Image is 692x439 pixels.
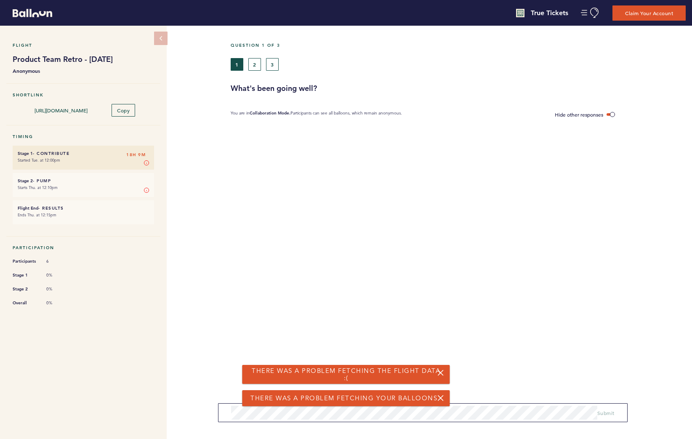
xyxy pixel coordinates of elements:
[18,178,149,184] h6: - Pump
[117,107,130,114] span: Copy
[18,157,60,163] time: Started Tue. at 12:00pm
[46,300,72,306] span: 0%
[231,83,686,93] h3: What's been going well?
[18,151,33,156] small: Stage 1
[46,258,72,264] span: 6
[231,43,686,48] h5: Question 1 of 3
[18,212,56,218] time: Ends Thu. at 12:15pm
[242,365,450,384] div: There was a problem fetching the flight data :(
[231,110,402,119] p: You are in Participants can see all balloons, which remain anonymous.
[13,92,154,98] h5: Shortlink
[13,257,38,266] span: Participants
[18,185,58,190] time: Starts Thu. at 12:10pm
[46,286,72,292] span: 0%
[266,58,279,71] button: 3
[597,409,615,417] button: Submit
[46,272,72,278] span: 0%
[242,390,450,406] div: There was a problem fetching your balloons
[112,104,135,117] button: Copy
[18,205,38,211] small: Flight End
[13,285,38,293] span: Stage 2
[6,8,52,17] a: Balloon
[597,410,615,416] span: Submit
[531,8,568,18] h4: True Tickets
[13,54,154,64] h1: Product Team Retro - [DATE]
[13,67,154,75] b: Anonymous
[18,178,33,184] small: Stage 2
[612,5,686,21] button: Claim Your Account
[18,205,149,211] h6: - Results
[248,58,261,71] button: 2
[250,110,290,116] b: Collaboration Mode.
[126,151,146,159] span: 18H 9M
[18,151,149,156] h6: - Contribute
[555,111,603,118] span: Hide other responses
[231,58,243,71] button: 1
[13,299,38,307] span: Overall
[13,245,154,250] h5: Participation
[13,134,154,139] h5: Timing
[13,9,52,17] svg: Balloon
[13,43,154,48] h5: Flight
[581,8,600,18] button: Manage Account
[13,271,38,279] span: Stage 1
